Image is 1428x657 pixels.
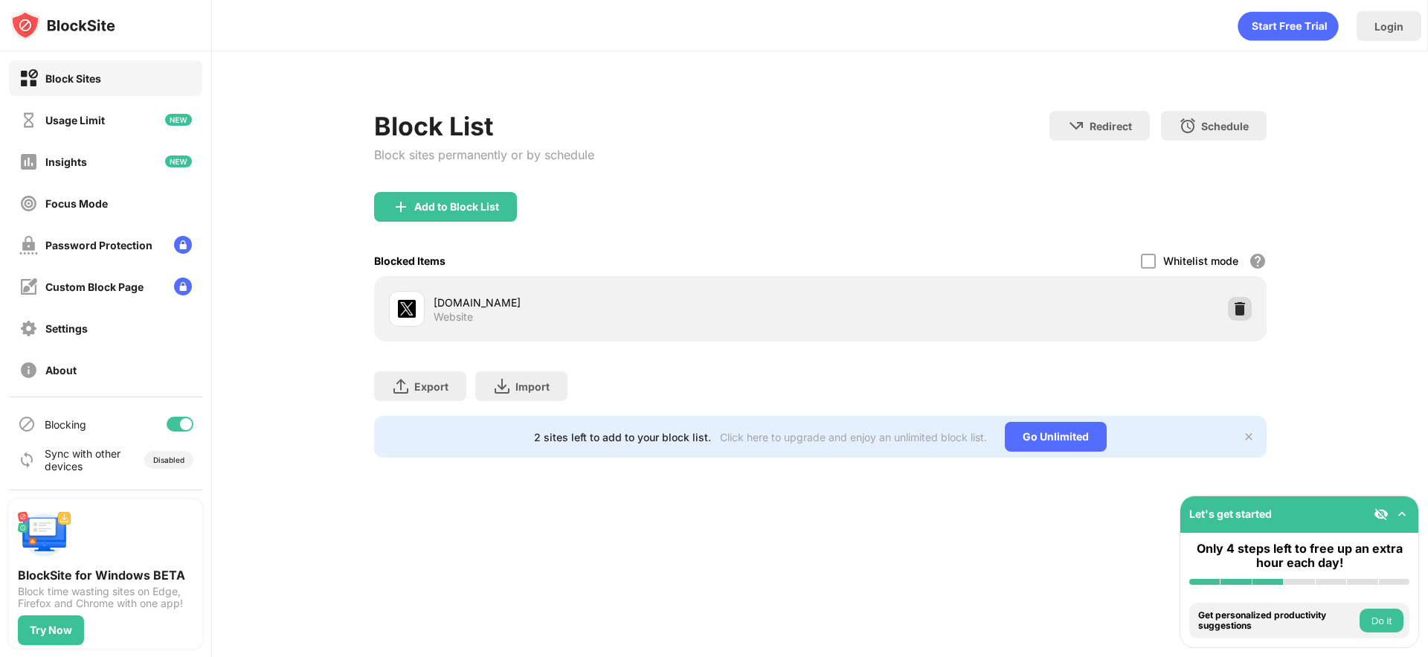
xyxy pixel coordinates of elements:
img: new-icon.svg [165,114,192,126]
img: favicons [398,300,416,318]
div: Website [434,310,473,324]
img: insights-off.svg [19,153,38,171]
div: Usage Limit [45,114,105,126]
img: focus-off.svg [19,194,38,213]
img: new-icon.svg [165,156,192,167]
div: [DOMAIN_NAME] [434,295,820,310]
div: Schedule [1201,120,1249,132]
div: Focus Mode [45,197,108,210]
div: Login [1374,20,1403,33]
div: Sync with other devices [45,447,121,472]
div: Whitelist mode [1163,254,1238,267]
img: blocking-icon.svg [18,415,36,433]
div: Only 4 steps left to free up an extra hour each day! [1189,542,1409,570]
img: settings-off.svg [19,319,38,338]
div: Block time wasting sites on Edge, Firefox and Chrome with one app! [18,586,193,609]
img: omni-setup-toggle.svg [1395,507,1409,522]
div: 2 sites left to add to your block list. [534,431,711,443]
div: Redirect [1090,120,1132,132]
img: customize-block-page-off.svg [19,278,38,296]
div: Block sites permanently or by schedule [374,147,594,162]
div: Go Unlimited [1005,422,1107,452]
div: Try Now [30,624,72,636]
img: sync-icon.svg [18,451,36,469]
div: Let's get started [1189,507,1272,520]
div: Settings [45,322,88,335]
div: Block List [374,111,594,141]
button: Do it [1360,609,1403,632]
div: Get personalized productivity suggestions [1198,610,1356,632]
div: Blocked Items [374,254,446,267]
img: block-on.svg [19,69,38,88]
div: Add to Block List [414,201,499,213]
img: about-off.svg [19,361,38,379]
img: push-desktop.svg [18,508,71,562]
div: Block Sites [45,72,101,85]
img: lock-menu.svg [174,236,192,254]
img: time-usage-off.svg [19,111,38,129]
img: lock-menu.svg [174,278,192,295]
img: password-protection-off.svg [19,236,38,254]
div: Blocking [45,418,86,431]
div: Insights [45,156,87,168]
div: Custom Block Page [45,281,144,293]
div: Import [515,380,550,393]
div: BlockSite for Windows BETA [18,568,193,583]
div: Disabled [153,455,184,464]
div: Export [414,380,448,393]
div: About [45,364,77,376]
img: x-button.svg [1243,431,1255,443]
img: eye-not-visible.svg [1374,507,1389,522]
div: animation [1238,11,1339,41]
img: logo-blocksite.svg [10,10,115,40]
div: Password Protection [45,239,152,251]
div: Click here to upgrade and enjoy an unlimited block list. [720,431,987,443]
